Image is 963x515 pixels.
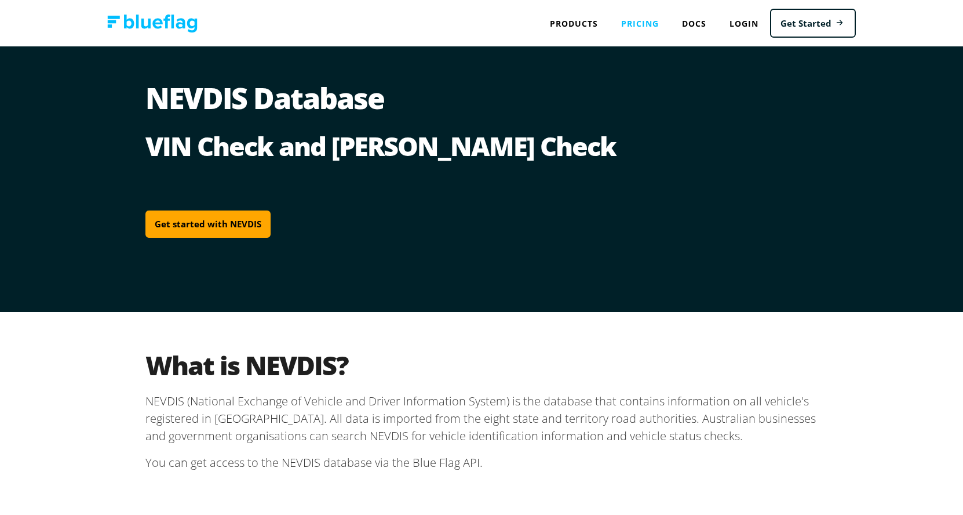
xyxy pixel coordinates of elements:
[718,12,770,35] a: Login to Blue Flag application
[107,14,198,32] img: Blue Flag logo
[145,211,271,238] a: Get started with NEVDIS
[145,445,818,481] p: You can get access to the NEVDIS database via the Blue Flag API.
[538,12,610,35] div: Products
[145,130,818,162] h2: VIN Check and [PERSON_NAME] Check
[670,12,718,35] a: Docs
[145,393,818,445] p: NEVDIS (National Exchange of Vehicle and Driver Information System) is the database that contains...
[145,84,818,130] h1: NEVDIS Database
[770,9,856,38] a: Get Started
[145,349,818,381] h2: What is NEVDIS?
[610,12,670,35] a: Pricing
